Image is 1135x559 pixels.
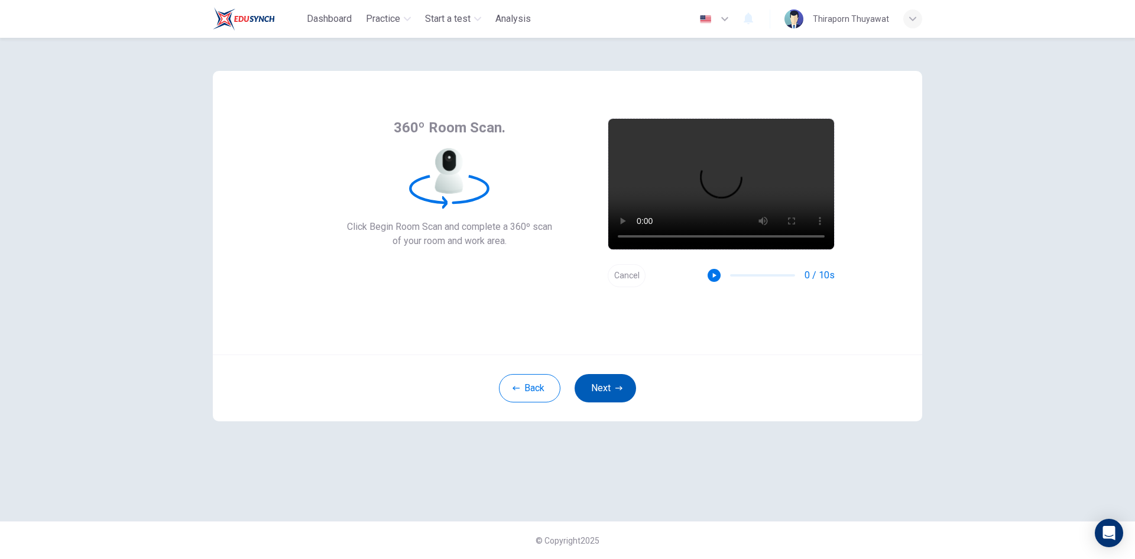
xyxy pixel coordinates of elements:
button: Back [499,374,560,402]
span: Practice [366,12,400,26]
div: Thiraporn Thuyawat [813,12,889,26]
img: Profile picture [784,9,803,28]
img: Train Test logo [213,7,275,31]
div: Open Intercom Messenger [1095,519,1123,547]
span: of your room and work area. [347,234,552,248]
span: 0 / 10s [805,268,835,282]
span: Dashboard [307,12,352,26]
button: Start a test [420,8,486,30]
button: Practice [361,8,416,30]
button: Analysis [491,8,536,30]
span: 360º Room Scan. [394,118,505,137]
span: Start a test [425,12,471,26]
span: Click Begin Room Scan and complete a 360º scan [347,220,552,234]
span: © Copyright 2025 [536,536,599,545]
button: Cancel [608,264,646,287]
button: Dashboard [302,8,356,30]
img: en [698,15,713,24]
button: Next [575,374,636,402]
span: Analysis [495,12,531,26]
a: Train Test logo [213,7,302,31]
